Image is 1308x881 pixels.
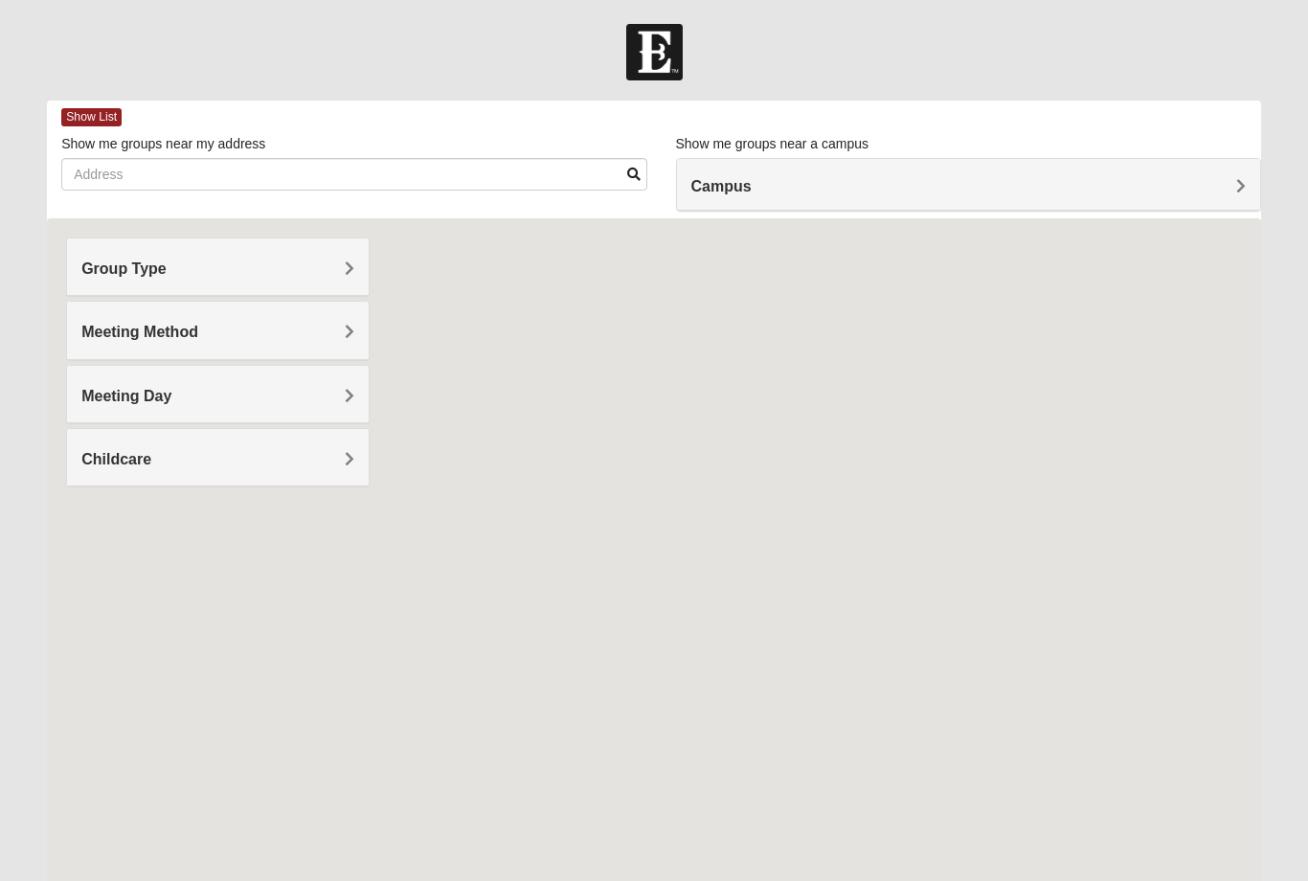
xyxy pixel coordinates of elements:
[67,366,369,422] div: Meeting Day
[81,451,151,467] span: Childcare
[691,178,752,194] span: Campus
[626,24,683,80] img: Church of Eleven22 Logo
[67,302,369,358] div: Meeting Method
[81,260,167,277] span: Group Type
[677,159,1260,211] div: Campus
[676,134,869,153] label: Show me groups near a campus
[61,158,646,191] input: Address
[67,429,369,486] div: Childcare
[81,388,171,404] span: Meeting Day
[81,324,198,340] span: Meeting Method
[61,134,265,153] label: Show me groups near my address
[67,238,369,295] div: Group Type
[61,108,122,126] span: Show List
